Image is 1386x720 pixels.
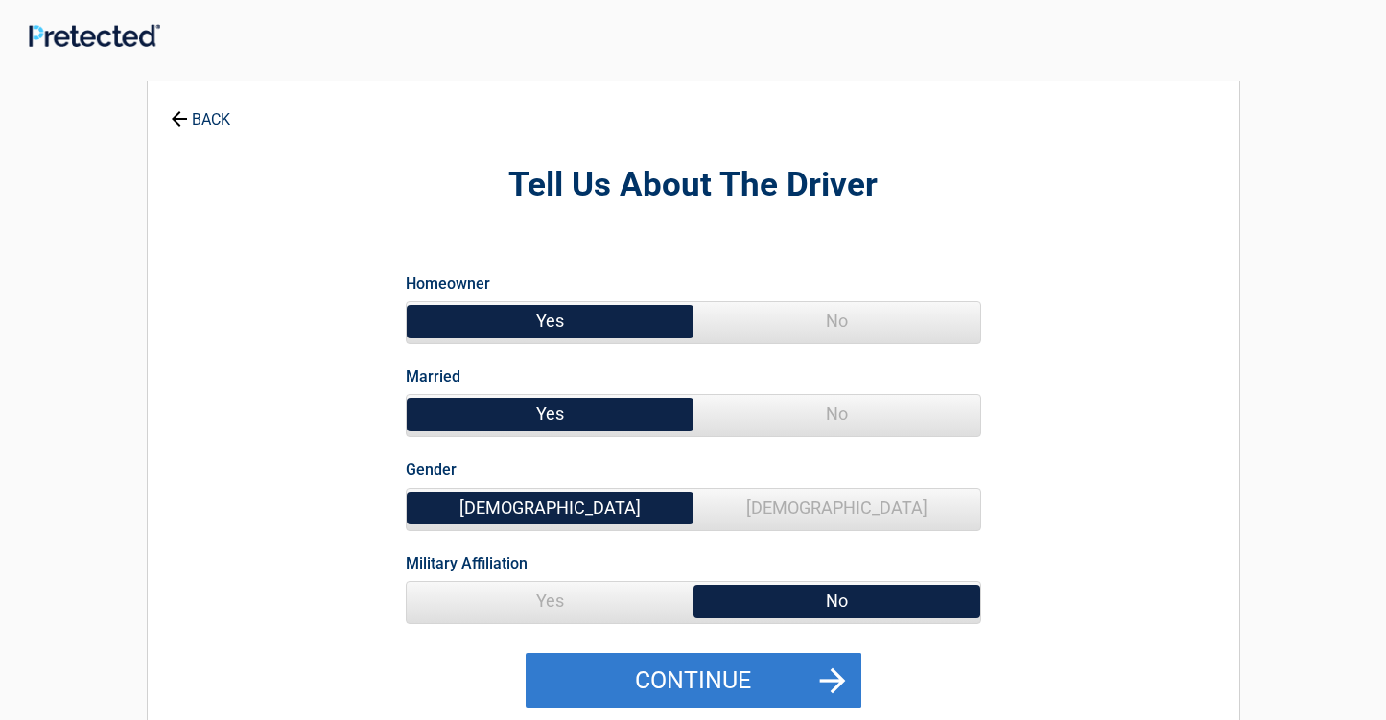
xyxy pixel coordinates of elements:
[167,94,234,128] a: BACK
[693,302,980,340] span: No
[693,489,980,527] span: [DEMOGRAPHIC_DATA]
[407,302,693,340] span: Yes
[407,582,693,620] span: Yes
[406,550,528,576] label: Military Affiliation
[406,363,460,389] label: Married
[693,395,980,433] span: No
[406,270,490,296] label: Homeowner
[693,582,980,620] span: No
[406,456,457,482] label: Gender
[526,653,861,708] button: Continue
[253,163,1134,208] h2: Tell Us About The Driver
[407,395,693,433] span: Yes
[407,489,693,527] span: [DEMOGRAPHIC_DATA]
[29,24,160,48] img: Main Logo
